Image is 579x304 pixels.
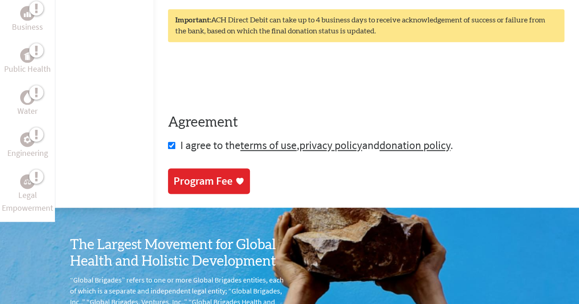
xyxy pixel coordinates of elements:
div: Legal Empowerment [20,174,35,189]
img: Water [24,92,31,102]
a: WaterWater [17,90,38,117]
div: Business [20,6,35,21]
div: Engineering [20,132,35,147]
div: Public Health [20,48,35,63]
h3: The Largest Movement for Global Health and Holistic Development [70,237,290,270]
a: BusinessBusiness [12,6,43,33]
a: Public HealthPublic Health [4,48,51,75]
p: Legal Empowerment [2,189,53,214]
img: Engineering [24,136,31,143]
iframe: reCAPTCHA [168,60,307,96]
p: Water [17,105,38,117]
img: Business [24,10,31,17]
div: Water [20,90,35,105]
p: Engineering [7,147,48,160]
h4: Agreement [168,114,564,131]
img: Legal Empowerment [24,179,31,184]
a: EngineeringEngineering [7,132,48,160]
span: I agree to the , and . [180,138,453,152]
p: Public Health [4,63,51,75]
strong: Important: [175,16,211,24]
a: Legal EmpowermentLegal Empowerment [2,174,53,214]
a: donation policy [379,138,450,152]
a: Program Fee [168,168,250,194]
a: privacy policy [299,138,362,152]
div: Program Fee [173,174,233,188]
a: terms of use [240,138,297,152]
div: ACH Direct Debit can take up to 4 business days to receive acknowledgement of success or failure ... [168,9,564,42]
p: Business [12,21,43,33]
img: Public Health [24,51,31,60]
